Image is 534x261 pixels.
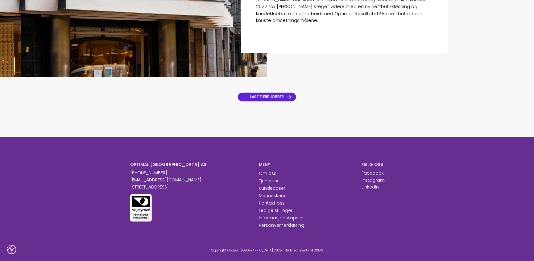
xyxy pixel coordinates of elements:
[362,184,379,190] a: LinkedIn
[211,248,282,253] span: Copyright Optimal [GEOGRAPHIC_DATA] 2025
[259,207,292,213] a: Ledige stillinger
[259,215,304,221] a: Informasjonskapsler
[259,185,285,191] a: Kundecaser
[284,248,323,253] span: Nettsted levert av
[7,245,16,254] img: Revisit consent button
[259,162,352,167] h6: MENY
[259,200,285,206] a: Kontakt oss
[362,177,385,184] p: Instagram
[259,170,276,176] a: Om oss
[362,162,404,167] h6: FØLG OSS
[7,245,16,254] button: Samtykkepreferanser
[362,170,384,176] a: Facebook
[130,184,250,190] p: [STREET_ADDRESS]
[259,193,287,199] a: Menneskene
[259,222,304,228] a: Personvernerklæring
[238,92,296,101] a: LAST FLERE JOBBER
[362,177,385,183] a: Instagram
[312,248,323,253] a: KODEKS
[130,194,152,222] img: Miljøfyrtårn sertifisert virksomhet
[130,177,201,183] a: [EMAIL_ADDRESS][DOMAIN_NAME]
[259,178,279,184] a: Tjenester
[130,162,250,167] h6: OPTIMAL [GEOGRAPHIC_DATA] AS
